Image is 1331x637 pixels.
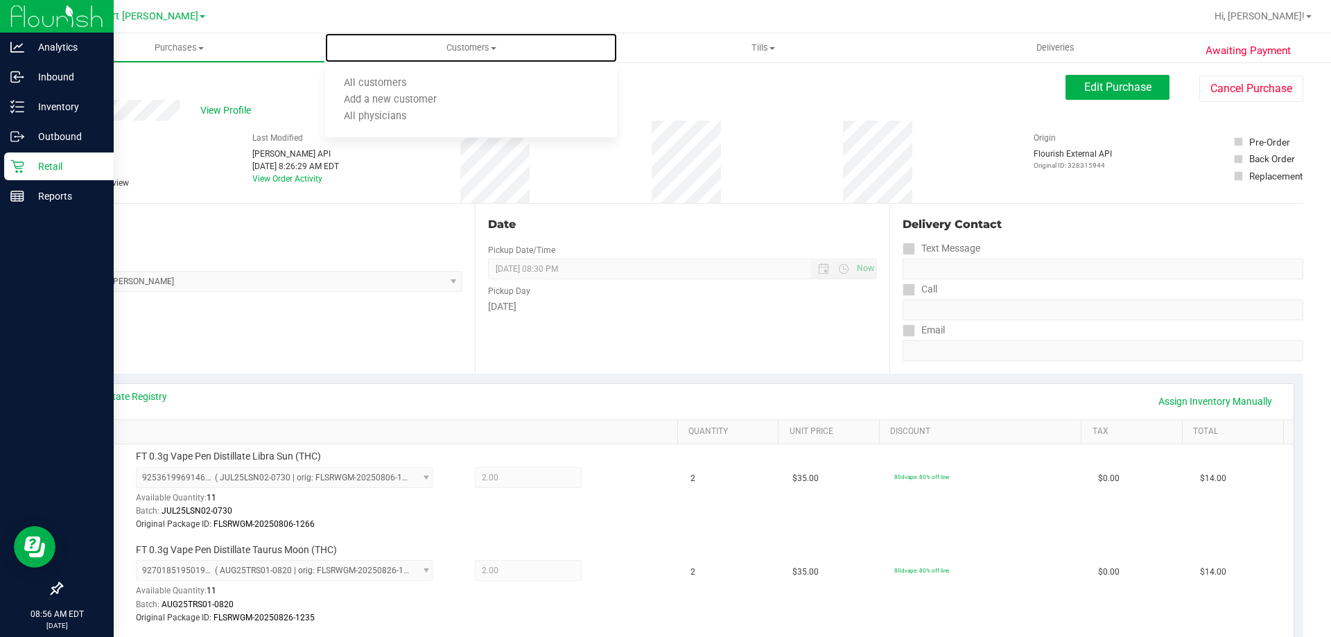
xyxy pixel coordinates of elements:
span: Tills [618,42,908,54]
div: Location [61,216,462,233]
inline-svg: Reports [10,189,24,203]
span: Purchases [34,42,324,54]
label: Pickup Day [488,285,530,297]
span: $14.00 [1200,472,1226,485]
button: Edit Purchase [1065,75,1169,100]
inline-svg: Inventory [10,100,24,114]
span: Add a new customer [325,94,455,106]
span: All physicians [325,111,425,123]
a: Tills [617,33,909,62]
iframe: Resource center [14,526,55,568]
span: $0.00 [1098,472,1120,485]
a: Assign Inventory Manually [1149,390,1281,413]
span: Batch: [136,506,159,516]
p: Inbound [24,69,107,85]
div: [PERSON_NAME] API [252,148,339,160]
span: JUL25LSN02-0730 [162,506,232,516]
a: Total [1193,426,1278,437]
label: Last Modified [252,132,303,144]
span: $14.00 [1200,566,1226,579]
input: Format: (999) 999-9999 [903,259,1303,279]
inline-svg: Outbound [10,130,24,143]
p: Reports [24,188,107,204]
label: Origin [1034,132,1056,144]
a: Unit Price [790,426,874,437]
span: $35.00 [792,566,819,579]
span: 80dvape: 80% off line [894,567,949,574]
p: 08:56 AM EDT [6,608,107,620]
div: Available Quantity: [136,488,448,515]
span: $0.00 [1098,566,1120,579]
span: Hi, [PERSON_NAME]! [1215,10,1305,21]
span: FT 0.3g Vape Pen Distillate Libra Sun (THC) [136,450,321,463]
span: 80dvape: 80% off line [894,473,949,480]
span: FLSRWGM-20250826-1235 [214,613,315,622]
button: Cancel Purchase [1199,76,1303,102]
a: SKU [82,426,672,437]
p: Inventory [24,98,107,115]
p: [DATE] [6,620,107,631]
p: Outbound [24,128,107,145]
div: [DATE] [488,299,876,314]
span: Original Package ID: [136,519,211,529]
label: Pickup Date/Time [488,244,555,256]
span: Deliveries [1018,42,1093,54]
span: Awaiting Payment [1206,43,1291,59]
span: New Port [PERSON_NAME] [78,10,198,22]
a: Quantity [688,426,773,437]
div: Date [488,216,876,233]
a: Customers All customers Add a new customer All physicians [325,33,617,62]
span: All customers [325,78,425,89]
span: FLSRWGM-20250806-1266 [214,519,315,529]
div: Pre-Order [1249,135,1290,149]
a: View State Registry [84,390,167,403]
a: Tax [1093,426,1177,437]
label: Email [903,320,945,340]
input: Format: (999) 999-9999 [903,299,1303,320]
div: [DATE] 8:26:29 AM EDT [252,160,339,173]
div: Available Quantity: [136,581,448,608]
span: Customers [325,42,617,54]
span: 11 [207,586,216,595]
inline-svg: Analytics [10,40,24,54]
inline-svg: Retail [10,159,24,173]
a: View Order Activity [252,174,322,184]
label: Text Message [903,238,980,259]
span: $35.00 [792,472,819,485]
label: Call [903,279,937,299]
a: Deliveries [910,33,1201,62]
span: 2 [690,472,695,485]
span: 11 [207,493,216,503]
div: Back Order [1249,152,1295,166]
div: Flourish External API [1034,148,1112,171]
a: Discount [890,426,1076,437]
div: Delivery Contact [903,216,1303,233]
span: View Profile [200,103,256,118]
p: Original ID: 328315944 [1034,160,1112,171]
p: Retail [24,158,107,175]
span: 2 [690,566,695,579]
p: Analytics [24,39,107,55]
span: FT 0.3g Vape Pen Distillate Taurus Moon (THC) [136,543,337,557]
span: Batch: [136,600,159,609]
div: Replacement [1249,169,1303,183]
a: Purchases [33,33,325,62]
span: AUG25TRS01-0820 [162,600,234,609]
span: Edit Purchase [1084,80,1151,94]
span: Original Package ID: [136,613,211,622]
inline-svg: Inbound [10,70,24,84]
